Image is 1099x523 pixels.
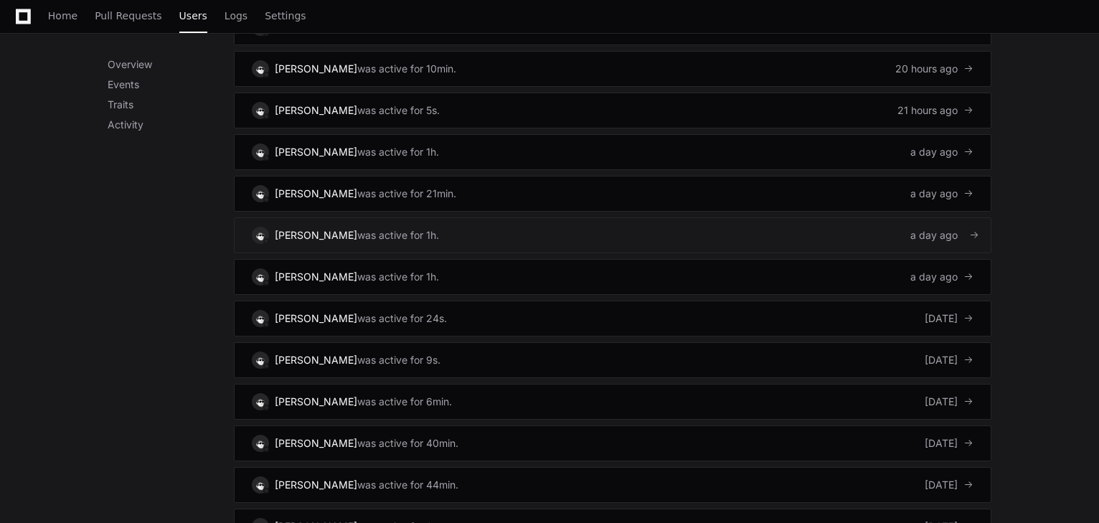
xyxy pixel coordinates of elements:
div: [DATE] [925,311,973,326]
img: 9.svg [253,187,267,200]
div: [PERSON_NAME] [275,353,357,367]
div: was active for 9s. [357,353,440,367]
div: 20 hours ago [895,62,973,76]
span: Pull Requests [95,11,161,20]
span: Users [179,11,207,20]
a: [PERSON_NAME]was active for 5s.21 hours ago [234,93,991,128]
p: Overview [108,57,234,72]
a: [PERSON_NAME]was active for 6min.[DATE] [234,384,991,420]
img: 9.svg [253,311,267,325]
div: [PERSON_NAME] [275,270,357,284]
div: [PERSON_NAME] [275,103,357,118]
div: [DATE] [925,436,973,451]
a: [PERSON_NAME]was active for 24s.[DATE] [234,301,991,336]
div: [DATE] [925,395,973,409]
a: [PERSON_NAME]was active for 1h.a day ago [234,134,991,170]
div: was active for 5s. [357,103,440,118]
div: [PERSON_NAME] [275,187,357,201]
a: [PERSON_NAME]was active for 1h.a day ago [234,217,991,253]
div: was active for 40min. [357,436,458,451]
a: [PERSON_NAME]was active for 10min.20 hours ago [234,51,991,87]
div: [PERSON_NAME] [275,311,357,326]
a: [PERSON_NAME]was active for 21min.a day ago [234,176,991,212]
div: was active for 10min. [357,62,456,76]
div: was active for 44min. [357,478,458,492]
div: [PERSON_NAME] [275,62,357,76]
div: [PERSON_NAME] [275,228,357,242]
div: a day ago [910,187,973,201]
div: was active for 1h. [357,228,439,242]
a: [PERSON_NAME]was active for 1h.a day ago [234,259,991,295]
img: 9.svg [253,145,267,159]
div: [PERSON_NAME] [275,478,357,492]
img: 9.svg [253,228,267,242]
a: [PERSON_NAME]was active for 44min.[DATE] [234,467,991,503]
div: a day ago [910,145,973,159]
p: Activity [108,118,234,132]
div: [PERSON_NAME] [275,145,357,159]
p: Traits [108,98,234,112]
span: Home [48,11,77,20]
div: 21 hours ago [897,103,973,118]
span: Settings [265,11,306,20]
div: [PERSON_NAME] [275,395,357,409]
a: [PERSON_NAME]was active for 9s.[DATE] [234,342,991,378]
div: was active for 1h. [357,145,439,159]
img: 9.svg [253,478,267,491]
div: was active for 1h. [357,270,439,284]
p: Events [108,77,234,92]
img: 9.svg [253,62,267,75]
div: [PERSON_NAME] [275,436,357,451]
img: 9.svg [253,103,267,117]
img: 9.svg [253,395,267,408]
img: 9.svg [253,270,267,283]
a: [PERSON_NAME]was active for 40min.[DATE] [234,425,991,461]
div: [DATE] [925,353,973,367]
img: 9.svg [253,353,267,367]
div: was active for 6min. [357,395,452,409]
div: a day ago [910,270,973,284]
span: Logs [225,11,247,20]
div: a day ago [910,228,973,242]
div: was active for 21min. [357,187,456,201]
img: 9.svg [253,436,267,450]
div: was active for 24s. [357,311,447,326]
div: [DATE] [925,478,973,492]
